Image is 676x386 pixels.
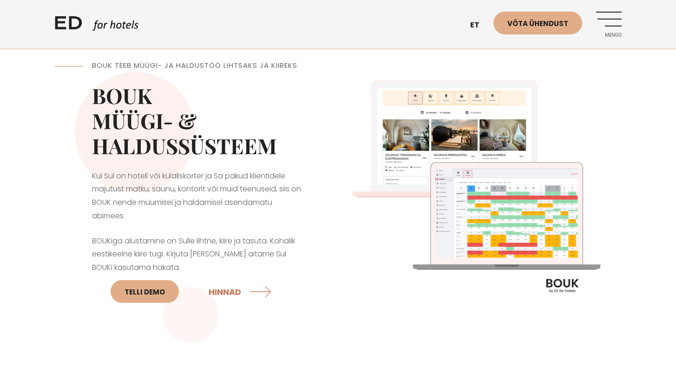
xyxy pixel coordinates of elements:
[111,280,179,303] a: Telli DEMO
[466,14,493,37] a: et
[209,279,274,304] a: HINNAD
[596,33,622,38] span: Menüü
[92,235,301,309] p: BOUKiga alustamine on Sulle lihtne, kiire ja tasuta. Kohalik eestikeelne kiire tugi. Kirjuta [PER...
[493,12,582,34] a: Võta ühendust
[596,12,622,37] a: Menüü
[92,170,301,223] p: Kui Sul on hotell või külaliskorter ja Sa pakud klientidele majutust matku, saunu, kontorit või m...
[55,14,138,37] a: ED HOTELS
[92,60,297,70] span: BOUK TEEB MÜÜGI- JA HALDUSTÖÖ LIHTSAKS JA KIIREKS
[92,83,301,158] h2: BOUK MÜÜGI- & HALDUSSÜSTEEM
